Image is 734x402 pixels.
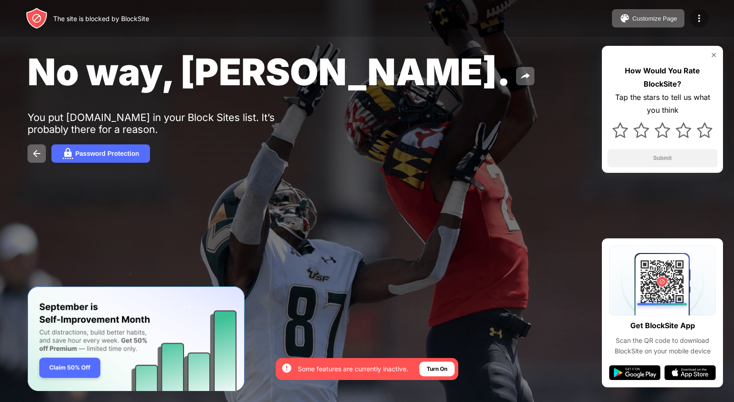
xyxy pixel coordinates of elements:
img: rate-us-close.svg [710,51,717,59]
div: Tap the stars to tell us what you think [607,91,717,117]
div: The site is blocked by BlockSite [53,15,149,22]
button: Password Protection [51,144,150,163]
img: menu-icon.svg [694,13,705,24]
img: star.svg [612,122,628,138]
div: Turn On [427,364,447,374]
button: Customize Page [612,9,684,28]
img: share.svg [520,71,531,82]
img: google-play.svg [609,365,661,380]
img: password.svg [62,148,73,159]
img: pallet.svg [619,13,630,24]
span: No way, [PERSON_NAME]. [28,50,511,94]
img: star.svg [676,122,691,138]
div: You put [DOMAIN_NAME] in your Block Sites list. It’s probably there for a reason. [28,111,311,135]
img: star.svg [697,122,712,138]
img: back.svg [31,148,42,159]
img: error-circle-white.svg [281,363,292,374]
div: Customize Page [632,15,677,22]
img: app-store.svg [664,365,716,380]
button: Submit [607,149,717,167]
iframe: Banner [28,286,245,391]
div: Password Protection [75,150,139,157]
div: Get BlockSite App [630,319,695,332]
div: Scan the QR code to download BlockSite on your mobile device [609,336,716,356]
img: header-logo.svg [26,7,48,29]
div: How Would You Rate BlockSite? [607,64,717,91]
img: star.svg [655,122,670,138]
img: qrcode.svg [609,246,716,315]
div: Some features are currently inactive. [298,364,408,374]
img: star.svg [634,122,649,138]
